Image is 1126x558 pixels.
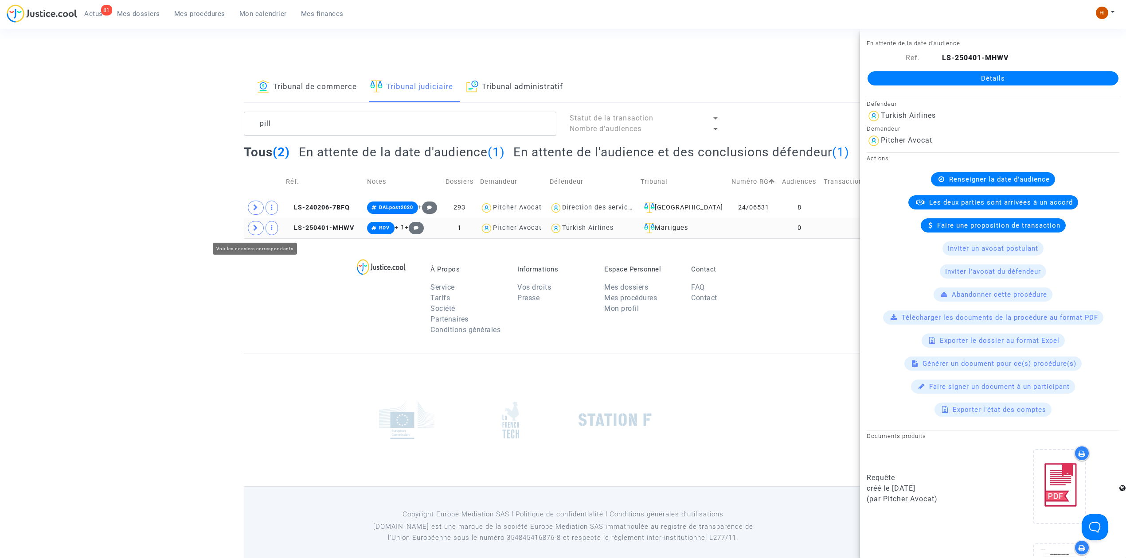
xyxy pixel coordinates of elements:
[477,166,547,198] td: Demandeur
[832,145,849,159] span: (1)
[273,145,290,159] span: (2)
[604,265,678,273] p: Espace Personnel
[940,337,1060,345] span: Exporter le dossier au format Excel
[395,224,405,231] span: + 1
[493,224,542,232] div: Pitcher Avocat
[953,406,1046,414] span: Exporter l'état des comptes
[867,473,986,483] div: Requête
[881,136,932,144] div: Pitcher Avocat
[174,10,225,18] span: Mes procédures
[937,221,1060,229] span: Faire une proposition de transaction
[1096,7,1108,19] img: fc99b196863ffcca57bb8fe2645aafd9
[517,265,591,273] p: Informations
[867,483,986,494] div: créé le [DATE]
[604,294,657,302] a: Mes procédures
[361,521,765,543] p: [DOMAIN_NAME] est une marque de la société Europe Mediation SAS immatriculée au registre de tr...
[644,202,655,213] img: icon-faciliter-sm.svg
[860,53,927,63] div: Ref.
[294,7,351,20] a: Mes finances
[942,54,1009,62] b: LS-250401-MHWV
[357,259,406,275] img: logo-lg.svg
[493,204,542,211] div: Pitcher Avocat
[604,304,639,313] a: Mon profil
[1082,514,1108,540] iframe: Help Scout Beacon - Open
[779,218,820,238] td: 0
[239,10,287,18] span: Mon calendrier
[430,315,469,323] a: Partenaires
[370,80,383,93] img: icon-faciliter-sm.svg
[570,114,653,122] span: Statut de la transaction
[923,360,1076,368] span: Générer un document pour ce(s) procédure(s)
[361,509,765,520] p: Copyright Europe Mediation SAS l Politique de confidentialité l Conditions générales d’utilisa...
[430,304,455,313] a: Société
[948,244,1038,252] span: Inviter un avocat postulant
[949,175,1050,183] span: Renseigner la date d'audience
[466,72,563,102] a: Tribunal administratif
[867,134,881,148] img: icon-user.svg
[480,201,493,214] img: icon-user.svg
[691,283,705,291] a: FAQ
[405,224,424,231] span: +
[945,267,1041,275] span: Inviter l'avocat du défendeur
[644,223,655,233] img: icon-faciliter-sm.svg
[929,198,1073,206] span: Les deux parties sont arrivées à un accord
[430,325,500,334] a: Conditions générales
[442,218,477,238] td: 1
[364,166,442,198] td: Notes
[488,145,505,159] span: (1)
[547,166,637,198] td: Défendeur
[7,4,77,23] img: jc-logo.svg
[579,413,652,426] img: stationf.png
[517,294,540,302] a: Presse
[370,72,453,102] a: Tribunal judiciaire
[286,224,354,232] span: LS-250401-MHWV
[77,7,110,20] a: 81Actus
[244,144,290,160] h2: Tous
[867,494,986,504] div: (par Pitcher Avocat)
[117,10,160,18] span: Mes dossiers
[466,80,478,93] img: icon-archive.svg
[379,225,390,231] span: RDV
[604,283,648,291] a: Mes dossiers
[379,205,413,210] span: DALpost2020
[641,223,725,233] div: Martigues
[110,7,167,20] a: Mes dossiers
[550,201,563,214] img: icon-user.svg
[867,101,897,107] small: Défendeur
[902,314,1098,322] span: Télécharger les documents de la procédure au format PDF
[867,433,926,439] small: Documents produits
[550,222,563,235] img: icon-user.svg
[867,40,960,46] small: En attente de la date d'audience
[101,5,112,15] div: 81
[779,198,820,218] td: 8
[867,109,881,123] img: icon-user.svg
[442,166,477,198] td: Dossiers
[570,124,641,133] span: Nombre d'audiences
[299,144,505,160] h2: En attente de la date d'audience
[779,166,820,198] td: Audiences
[502,401,519,439] img: french_tech.png
[517,283,551,291] a: Vos droits
[881,111,936,120] div: Turkish Airlines
[641,202,725,213] div: [GEOGRAPHIC_DATA]
[430,294,450,302] a: Tarifs
[257,72,357,102] a: Tribunal de commerce
[562,224,614,232] div: Turkish Airlines
[430,265,504,273] p: À Propos
[442,198,477,218] td: 293
[480,222,493,235] img: icon-user.svg
[867,125,900,132] small: Demandeur
[167,7,232,20] a: Mes procédures
[286,204,350,211] span: LS-240206-7BFQ
[301,10,344,18] span: Mes finances
[929,383,1070,391] span: Faire signer un document à un participant
[728,166,779,198] td: Numéro RG
[821,166,867,198] td: Transaction
[257,80,270,93] img: icon-banque.svg
[562,204,808,211] div: Direction des services judiciaires du Ministère de la Justice - Bureau FIP4
[728,198,779,218] td: 24/06531
[418,203,437,211] span: +
[691,265,765,273] p: Contact
[868,71,1118,85] a: Détails
[513,144,849,160] h2: En attente de l'audience et des conclusions défendeur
